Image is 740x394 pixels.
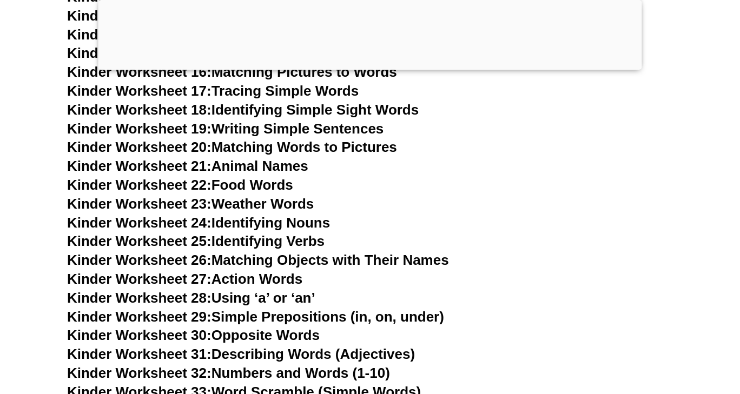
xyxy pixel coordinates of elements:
[67,83,212,99] span: Kinder Worksheet 17:
[67,290,212,306] span: Kinder Worksheet 28:
[67,121,212,137] span: Kinder Worksheet 19:
[67,271,212,287] span: Kinder Worksheet 27:
[67,102,419,118] a: Kinder Worksheet 18:Identifying Simple Sight Words
[67,327,212,343] span: Kinder Worksheet 30:
[67,365,390,381] a: Kinder Worksheet 32:Numbers and Words (1-10)
[67,8,304,24] a: Kinder Worksheet 13:Colour Words
[67,158,212,174] span: Kinder Worksheet 21:
[67,102,212,118] span: Kinder Worksheet 18:
[67,233,325,249] a: Kinder Worksheet 25:Identifying Verbs
[67,64,397,80] a: Kinder Worksheet 16:Matching Pictures to Words
[67,121,384,137] a: Kinder Worksheet 19:Writing Simple Sentences
[67,26,327,43] a: Kinder Worksheet 14:Days of the Week
[67,158,308,174] a: Kinder Worksheet 21:Animal Names
[67,45,212,61] span: Kinder Worksheet 15:
[67,252,212,268] span: Kinder Worksheet 26:
[67,139,397,155] a: Kinder Worksheet 20:Matching Words to Pictures
[67,215,212,231] span: Kinder Worksheet 24:
[67,365,212,381] span: Kinder Worksheet 32:
[67,196,212,212] span: Kinder Worksheet 23:
[67,83,359,99] a: Kinder Worksheet 17:Tracing Simple Words
[67,346,415,362] a: Kinder Worksheet 31:Describing Words (Adjectives)
[67,196,314,212] a: Kinder Worksheet 23:Weather Words
[67,290,315,306] a: Kinder Worksheet 28:Using ‘a’ or ‘an’
[67,309,444,325] a: Kinder Worksheet 29:Simple Prepositions (in, on, under)
[67,327,320,343] a: Kinder Worksheet 30:Opposite Words
[67,346,212,362] span: Kinder Worksheet 31:
[67,45,480,61] a: Kinder Worksheet 15:Simple Word Families (e.g., cat, bat, hat)
[560,272,740,394] iframe: Chat Widget
[67,139,212,155] span: Kinder Worksheet 20:
[67,64,212,80] span: Kinder Worksheet 16:
[67,309,212,325] span: Kinder Worksheet 29:
[67,26,212,43] span: Kinder Worksheet 14:
[67,233,212,249] span: Kinder Worksheet 25:
[67,177,293,193] a: Kinder Worksheet 22:Food Words
[67,8,212,24] span: Kinder Worksheet 13:
[67,271,302,287] a: Kinder Worksheet 27:Action Words
[67,252,449,268] a: Kinder Worksheet 26:Matching Objects with Their Names
[67,177,212,193] span: Kinder Worksheet 22:
[67,215,330,231] a: Kinder Worksheet 24:Identifying Nouns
